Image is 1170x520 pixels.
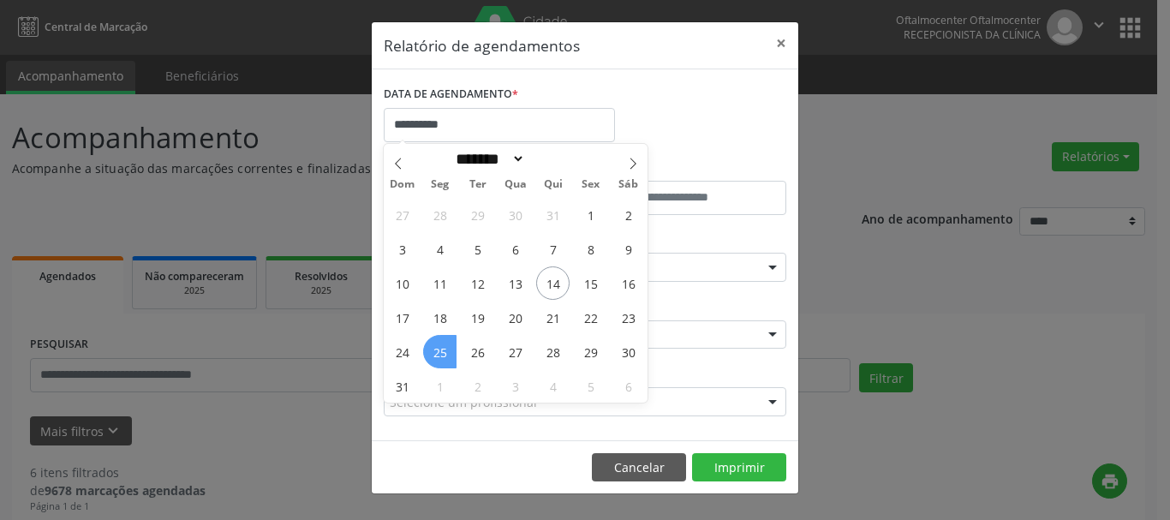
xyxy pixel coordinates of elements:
span: Agosto 19, 2025 [461,301,494,334]
span: Agosto 14, 2025 [536,266,570,300]
label: DATA DE AGENDAMENTO [384,81,518,108]
span: Setembro 2, 2025 [461,369,494,403]
span: Agosto 15, 2025 [574,266,607,300]
span: Agosto 17, 2025 [385,301,419,334]
span: Agosto 10, 2025 [385,266,419,300]
span: Qui [534,179,572,190]
span: Agosto 5, 2025 [461,232,494,266]
span: Setembro 6, 2025 [612,369,645,403]
span: Agosto 30, 2025 [612,335,645,368]
span: Julho 30, 2025 [498,198,532,231]
span: Agosto 27, 2025 [498,335,532,368]
h5: Relatório de agendamentos [384,34,580,57]
span: Agosto 29, 2025 [574,335,607,368]
span: Qua [497,179,534,190]
span: Agosto 12, 2025 [461,266,494,300]
button: Cancelar [592,453,686,482]
span: Agosto 11, 2025 [423,266,457,300]
span: Seg [421,179,459,190]
span: Setembro 4, 2025 [536,369,570,403]
span: Agosto 2, 2025 [612,198,645,231]
span: Julho 29, 2025 [461,198,494,231]
span: Agosto 20, 2025 [498,301,532,334]
span: Ter [459,179,497,190]
span: Agosto 3, 2025 [385,232,419,266]
span: Setembro 3, 2025 [498,369,532,403]
span: Julho 27, 2025 [385,198,419,231]
span: Agosto 18, 2025 [423,301,457,334]
span: Agosto 25, 2025 [423,335,457,368]
span: Agosto 13, 2025 [498,266,532,300]
span: Agosto 8, 2025 [574,232,607,266]
span: Dom [384,179,421,190]
span: Agosto 24, 2025 [385,335,419,368]
span: Agosto 26, 2025 [461,335,494,368]
span: Agosto 9, 2025 [612,232,645,266]
select: Month [450,150,525,168]
span: Selecione um profissional [390,393,537,411]
span: Agosto 6, 2025 [498,232,532,266]
span: Agosto 23, 2025 [612,301,645,334]
span: Agosto 4, 2025 [423,232,457,266]
span: Sáb [610,179,648,190]
span: Agosto 1, 2025 [574,198,607,231]
span: Setembro 1, 2025 [423,369,457,403]
span: Julho 28, 2025 [423,198,457,231]
span: Agosto 28, 2025 [536,335,570,368]
button: Close [764,22,798,64]
span: Agosto 21, 2025 [536,301,570,334]
span: Agosto 31, 2025 [385,369,419,403]
label: ATÉ [589,154,786,181]
span: Agosto 7, 2025 [536,232,570,266]
span: Sex [572,179,610,190]
span: Julho 31, 2025 [536,198,570,231]
span: Setembro 5, 2025 [574,369,607,403]
span: Agosto 16, 2025 [612,266,645,300]
button: Imprimir [692,453,786,482]
span: Agosto 22, 2025 [574,301,607,334]
input: Year [525,150,582,168]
